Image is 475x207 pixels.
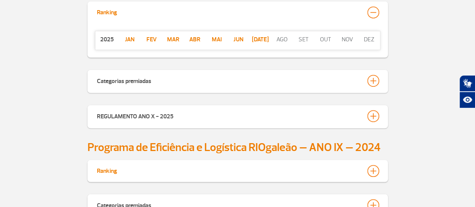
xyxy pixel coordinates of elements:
a: Mai [206,35,228,44]
div: Categorias premiadas [97,75,151,85]
div: Plugin de acessibilidade da Hand Talk. [459,75,475,108]
a: Fev [141,35,163,44]
a: Abr [184,35,206,44]
button: Categorias premiadas [97,74,379,87]
button: Ranking [97,6,379,19]
a: jan [119,35,141,44]
p: dez [358,35,380,44]
button: Abrir recursos assistivos. [459,92,475,108]
div: Ranking [97,165,117,175]
p: ago [271,35,293,44]
button: Abrir tradutor de língua de sinais. [459,75,475,92]
button: Ranking [97,165,379,177]
p: 2025 [95,35,119,44]
a: [DATE] [249,35,271,44]
p: nov [336,35,358,44]
h2: Programa de Eficiência e Logística RIOgaleão – ANO IX – 2024 [87,141,388,154]
p: set [293,35,315,44]
div: REGULAMENTO ANO X - 2025 [97,110,173,121]
button: REGULAMENTO ANO X - 2025 [97,110,379,122]
div: Ranking [97,6,117,16]
p: out [315,35,336,44]
a: Mar [162,35,184,44]
a: Jun [228,35,249,44]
